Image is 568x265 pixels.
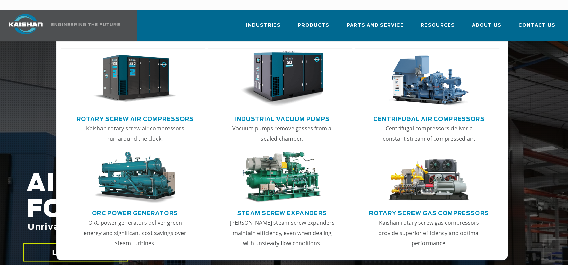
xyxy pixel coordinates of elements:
img: thumb-Rotary-Screw-Gas-Compressors [387,152,470,204]
p: ORC power generators deliver green energy and significant cost savings over steam turbines. [82,218,187,248]
span: Contact Us [518,22,555,29]
a: Industries [246,16,281,40]
span: LEARN MORE [52,248,99,257]
span: Resources [421,22,455,29]
a: Contact Us [518,16,555,40]
img: thumb-Rotary-Screw-Air-Compressors [93,51,176,107]
img: thumb-Steam-Screw-Expanders [240,152,323,204]
a: Steam Screw Expanders [237,207,327,218]
span: Products [298,22,329,29]
a: About Us [472,16,501,40]
a: Centrifugal Air Compressors [373,113,485,123]
img: Engineering the future [51,23,120,26]
span: Parts and Service [347,22,404,29]
a: Industrial Vacuum Pumps [234,113,329,123]
span: Unrivaled performance with up to 35% energy cost savings. [28,223,320,232]
span: Industries [246,22,281,29]
img: thumb-Industrial-Vacuum-Pumps [240,51,323,107]
a: Parts and Service [347,16,404,40]
img: thumb-ORC-Power-Generators [93,152,176,204]
p: [PERSON_NAME] steam screw expanders maintain efficiency, even when dealing with unsteady flow con... [229,218,334,248]
span: About Us [472,22,501,29]
img: thumb-Centrifugal-Air-Compressors [387,51,470,107]
a: LEARN MORE [23,243,128,262]
p: Centrifugal compressors deliver a constant stream of compressed air. [376,123,481,144]
a: Products [298,16,329,40]
a: ORC Power Generators [92,207,178,218]
p: Vacuum pumps remove gasses from a sealed chamber. [229,123,334,144]
a: Rotary Screw Gas Compressors [369,207,489,218]
p: Kaishan rotary screw gas compressors provide superior efficiency and optimal performance. [376,218,481,248]
h2: AIR COMPRESSORS FOR THE [27,171,454,253]
p: Kaishan rotary screw air compressors run around the clock. [82,123,187,144]
a: Rotary Screw Air Compressors [76,113,193,123]
a: Resources [421,16,455,40]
